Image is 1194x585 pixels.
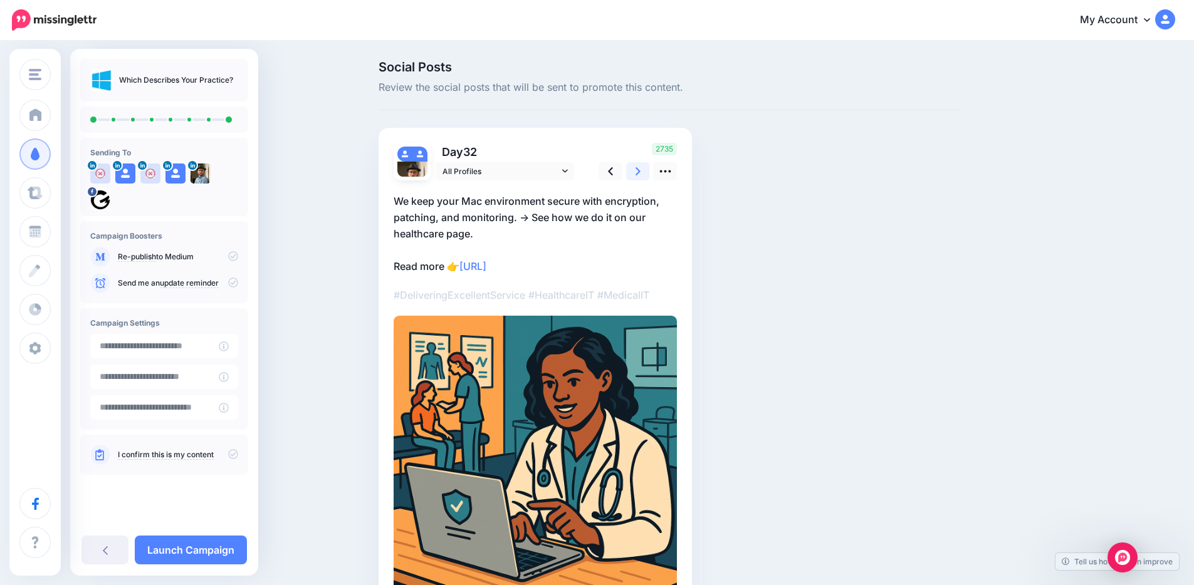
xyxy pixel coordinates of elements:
p: #DeliveringExcellentService #HealthcareIT #MedicalIT [394,287,677,303]
a: All Profiles [436,162,574,180]
img: 1725633681571-88252.png [397,162,427,192]
p: We keep your Mac environment secure with encryption, patching, and monitoring. → See how we do it... [394,193,677,274]
a: Re-publish [118,252,156,262]
div: Open Intercom Messenger [1108,542,1138,572]
a: update reminder [160,278,219,288]
span: 32 [463,145,477,158]
h4: Campaign Boosters [90,231,238,241]
img: 409555759_898884492237736_7115004818314551315_n-bsa152927.jpg [90,190,110,210]
span: 2735 [652,143,677,155]
a: I confirm this is my content [118,450,214,460]
img: 7437de37f6b55152022ab49b2bd0280b_thumb.jpg [90,69,113,91]
p: Send me an [118,277,238,289]
h4: Sending To [90,148,238,157]
p: Day [436,143,576,161]
span: Review the social posts that will be sent to promote this content. [379,80,960,96]
a: Tell us how we can improve [1055,553,1179,570]
img: user_default_image.png [165,163,186,184]
h4: Campaign Settings [90,318,238,328]
img: menu.png [29,69,41,80]
img: user_default_image.png [412,147,427,162]
img: user_default_image.png [115,163,135,184]
p: to Medium [118,251,238,262]
p: Which Describes Your Practice? [119,74,233,86]
img: user_default_image.png [140,163,160,184]
span: All Profiles [443,165,559,178]
img: user_default_image.png [90,163,110,184]
img: 1725633681571-88252.png [191,163,211,184]
img: user_default_image.png [397,147,412,162]
span: Social Posts [379,61,960,73]
a: My Account [1067,5,1175,36]
img: Missinglettr [12,9,97,31]
a: [URL] [459,260,486,272]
